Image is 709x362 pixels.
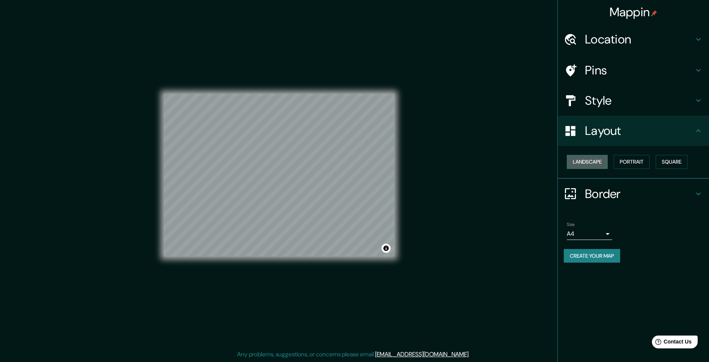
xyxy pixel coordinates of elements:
div: Border [558,179,709,209]
div: Style [558,85,709,116]
button: Toggle attribution [382,244,391,253]
button: Create your map [564,249,620,263]
a: [EMAIL_ADDRESS][DOMAIN_NAME] [375,350,469,358]
h4: Pins [585,63,694,78]
label: Size [567,221,575,227]
div: Pins [558,55,709,85]
h4: Border [585,186,694,201]
img: pin-icon.png [651,10,657,16]
button: Square [656,155,687,169]
div: Layout [558,116,709,146]
div: A4 [567,228,612,240]
canvas: Map [164,94,394,257]
h4: Layout [585,123,694,138]
h4: Style [585,93,694,108]
button: Portrait [614,155,650,169]
h4: Mappin [610,5,658,20]
button: Landscape [567,155,608,169]
h4: Location [585,32,694,47]
div: . [470,350,471,359]
iframe: Help widget launcher [642,333,701,354]
div: . [471,350,472,359]
div: Location [558,24,709,54]
p: Any problems, suggestions, or concerns please email . [237,350,470,359]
